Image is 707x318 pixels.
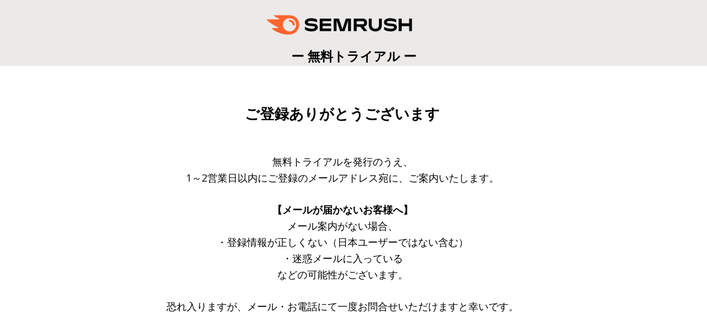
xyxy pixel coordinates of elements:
[282,251,403,265] span: ・迷惑メールに入っている
[277,268,408,281] span: などの可能性がございます。
[291,47,416,65] span: ー 無料トライアル ー
[272,203,413,216] span: 【メールが届かないお客様へ】
[217,235,468,249] span: ・登録情報が正しくない（日本ユーザーではない含む）
[272,155,413,168] span: 無料トライアルを発行のうえ、
[186,171,499,184] span: 1～2営業日以内にご登録のメールアドレス宛に、ご案内いたします。
[287,219,398,232] span: メール案内がない場合、
[167,300,519,313] span: 恐れ入りますが、メール・お電話にて一度お問合せいただけますと幸いです。
[245,106,440,122] span: ご登録ありがとうございます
